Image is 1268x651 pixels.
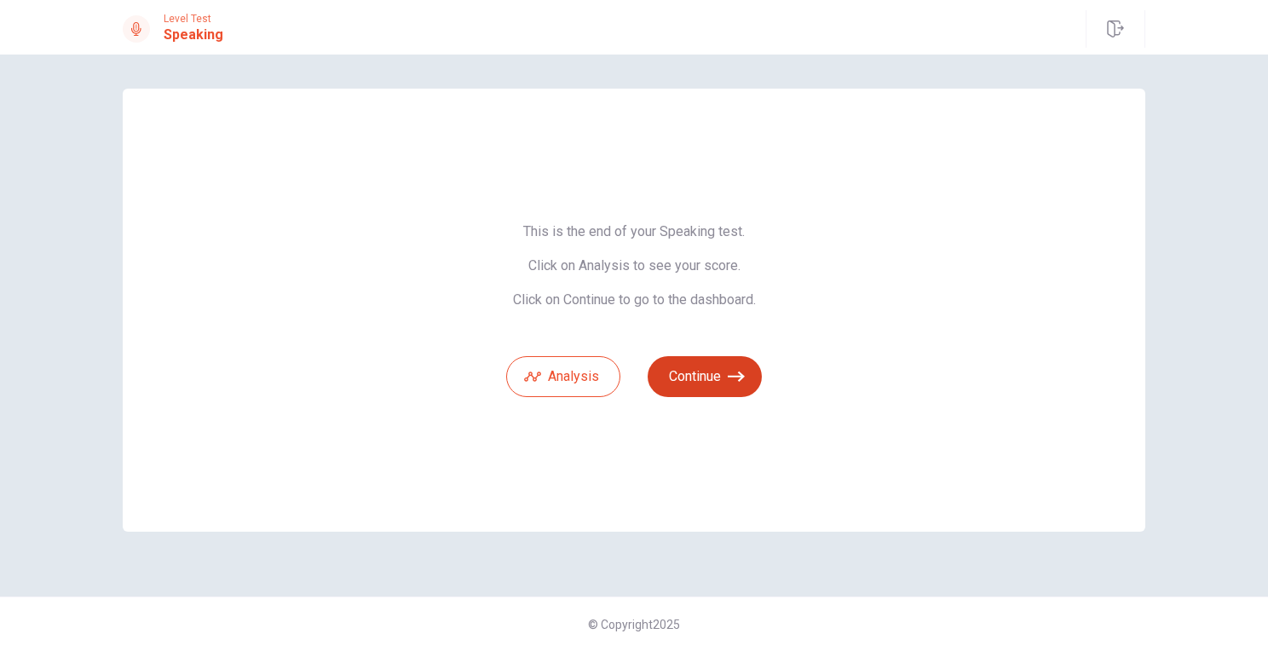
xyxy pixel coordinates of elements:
span: © Copyright 2025 [588,618,680,631]
span: This is the end of your Speaking test. Click on Analysis to see your score. Click on Continue to ... [506,223,762,308]
button: Analysis [506,356,620,397]
span: Level Test [164,13,223,25]
h1: Speaking [164,25,223,45]
button: Continue [648,356,762,397]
